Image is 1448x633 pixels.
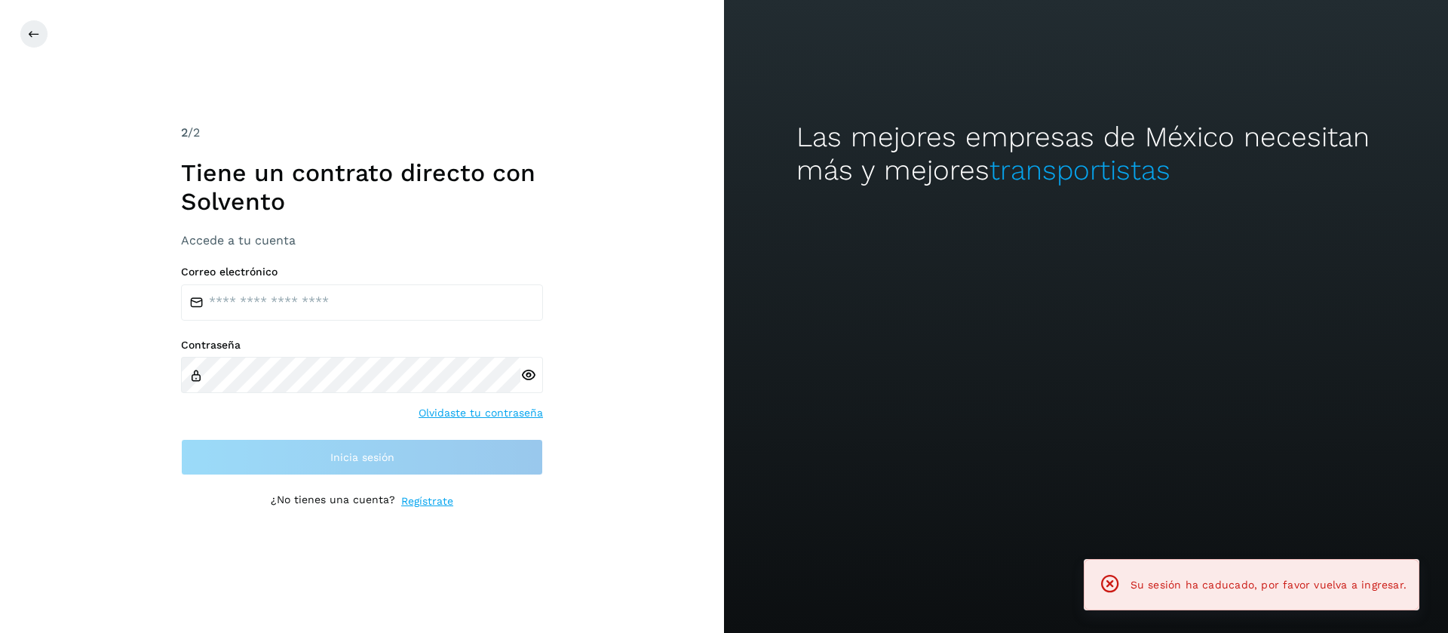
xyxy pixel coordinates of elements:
h2: Las mejores empresas de México necesitan más y mejores [796,121,1376,188]
span: Inicia sesión [330,452,394,462]
button: Inicia sesión [181,439,543,475]
span: Su sesión ha caducado, por favor vuelva a ingresar. [1130,579,1407,591]
div: /2 [181,124,543,142]
a: Olvidaste tu contraseña [419,405,543,421]
a: Regístrate [401,493,453,509]
p: ¿No tienes una cuenta? [271,493,395,509]
label: Correo electrónico [181,266,543,278]
span: transportistas [989,154,1170,186]
label: Contraseña [181,339,543,352]
h3: Accede a tu cuenta [181,233,543,247]
span: 2 [181,125,188,140]
h1: Tiene un contrato directo con Solvento [181,158,543,217]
